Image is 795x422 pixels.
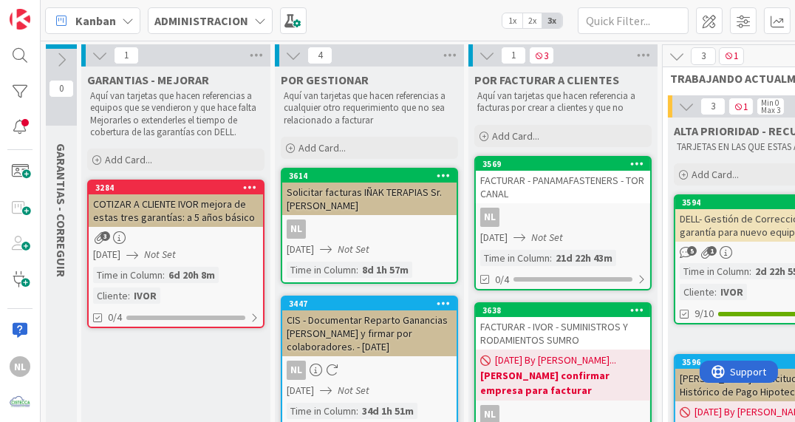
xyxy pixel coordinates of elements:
i: Not Set [531,231,563,244]
div: 3284 [89,181,263,194]
span: GARANTIAS - CORREGUIR [54,143,69,277]
span: Add Card... [492,129,539,143]
i: Not Set [144,248,176,261]
span: 3 [700,98,726,115]
div: Time in Column [287,403,356,419]
a: 3284COTIZAR A CLIENTE IVOR mejora de estas tres garantías: a 5 años básico[DATE]Not SetTime in Co... [87,180,265,328]
div: NL [282,219,457,239]
span: Add Card... [105,153,152,166]
p: Aquí van tarjetas que hacen referencias a cualquier otro requerimiento que no sea relacionado a f... [284,90,455,126]
span: 0 [49,80,74,98]
div: Cliente [93,287,128,304]
span: 3 [691,47,716,65]
span: 0/4 [495,272,509,287]
span: 3 [100,231,110,241]
span: 1 [729,98,754,115]
div: IVOR [717,284,747,300]
div: NL [480,208,499,227]
div: 3447 [282,297,457,310]
div: Cliente [680,284,714,300]
div: NL [10,356,30,377]
span: 1 [501,47,526,64]
img: Visit kanbanzone.com [10,9,30,30]
span: POR FACTURAR A CLIENTES [474,72,619,87]
div: COTIZAR A CLIENTE IVOR mejora de estas tres garantías: a 5 años básico [89,194,263,227]
span: [DATE] [287,383,314,398]
div: NL [287,361,306,380]
img: avatar [10,392,30,413]
div: 3569FACTURAR - PANAMAFASTENERS - TOR CANAL [476,157,650,203]
b: [PERSON_NAME] confirmar empresa para facturar [480,368,646,398]
div: 3447CIS - Documentar Reparto Ganancias [PERSON_NAME] y firmar por colaboradores. - [DATE] [282,297,457,356]
span: [DATE] [93,247,120,262]
input: Quick Filter... [578,7,689,34]
span: POR GESTIONAR [281,72,369,87]
div: 6d 20h 8m [165,267,219,283]
div: NL [476,208,650,227]
div: 3638 [482,305,650,316]
span: : [749,263,751,279]
div: 3638FACTURAR - IVOR - SUMINISTROS Y RODAMIENTOS SUMRO [476,304,650,350]
a: 3569FACTURAR - PANAMAFASTENERS - TOR CANALNL[DATE]Not SetTime in Column:21d 22h 43m0/4 [474,156,652,290]
div: 3614 [289,171,457,181]
div: 3284COTIZAR A CLIENTE IVOR mejora de estas tres garantías: a 5 años básico [89,181,263,227]
span: 1 [114,47,139,64]
span: Add Card... [692,168,739,181]
span: 3x [542,13,562,28]
span: Support [31,2,67,20]
div: NL [282,361,457,380]
span: : [356,403,358,419]
span: Add Card... [298,141,346,154]
div: Solicitar facturas IÑAK TERAPIAS Sr. [PERSON_NAME] [282,183,457,215]
div: 3569 [476,157,650,171]
div: Min 0 [761,99,779,106]
span: 5 [687,246,697,256]
span: : [163,267,165,283]
span: 1 [707,246,717,256]
div: 3614Solicitar facturas IÑAK TERAPIAS Sr. [PERSON_NAME] [282,169,457,215]
i: Not Set [338,384,369,397]
p: Aquí van tarjetas que hacen referencias a equipos que se vendieron y que hace falta Mejorarles o ... [90,90,262,138]
div: 34d 1h 51m [358,403,417,419]
div: 21d 22h 43m [552,250,616,266]
div: 3569 [482,159,650,169]
i: Not Set [338,242,369,256]
div: NL [287,219,306,239]
span: 4 [307,47,332,64]
span: 0/4 [108,310,122,325]
div: Time in Column [93,267,163,283]
div: FACTURAR - IVOR - SUMINISTROS Y RODAMIENTOS SUMRO [476,317,650,350]
span: : [128,287,130,304]
div: Time in Column [480,250,550,266]
span: GARANTIAS - MEJORAR [87,72,209,87]
span: 1 [719,47,744,65]
span: : [356,262,358,278]
span: : [714,284,717,300]
span: [DATE] By [PERSON_NAME]... [495,353,616,368]
div: Time in Column [680,263,749,279]
span: 3 [529,47,554,64]
div: Max 3 [761,106,780,114]
span: 9/10 [695,306,714,321]
div: 3614 [282,169,457,183]
span: 2x [522,13,542,28]
b: ADMINISTRACION [154,13,248,28]
div: 3284 [95,183,263,193]
div: IVOR [130,287,160,304]
span: [DATE] [287,242,314,257]
span: [DATE] [480,230,508,245]
p: Aquí van tarjetas que hacen referencia a facturas por crear a clientes y que no [477,90,649,115]
div: CIS - Documentar Reparto Ganancias [PERSON_NAME] y firmar por colaboradores. - [DATE] [282,310,457,356]
span: 1x [502,13,522,28]
div: 8d 1h 57m [358,262,412,278]
span: : [550,250,552,266]
div: 3638 [476,304,650,317]
div: Time in Column [287,262,356,278]
a: 3614Solicitar facturas IÑAK TERAPIAS Sr. [PERSON_NAME]NL[DATE]Not SetTime in Column:8d 1h 57m [281,168,458,284]
div: FACTURAR - PANAMAFASTENERS - TOR CANAL [476,171,650,203]
span: Kanban [75,12,116,30]
div: 3447 [289,299,457,309]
